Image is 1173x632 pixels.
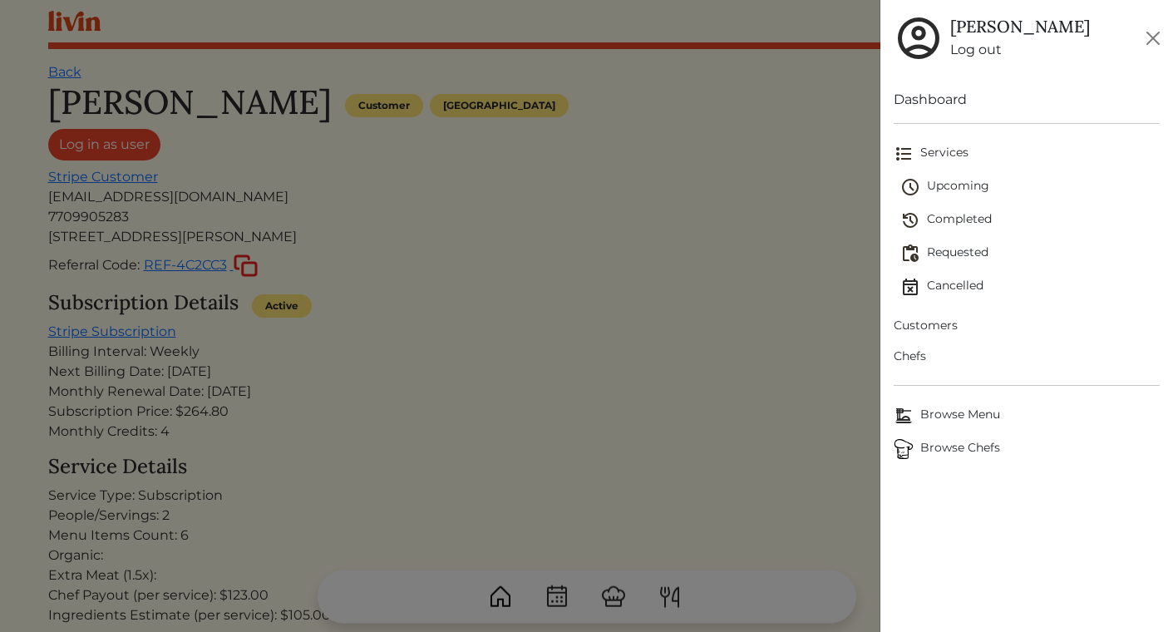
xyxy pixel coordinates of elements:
[894,137,1160,170] a: Services
[900,204,1160,237] a: Completed
[900,277,1160,297] span: Cancelled
[1140,25,1166,52] button: Close
[950,17,1090,37] h5: [PERSON_NAME]
[900,170,1160,204] a: Upcoming
[894,439,914,459] img: Browse Chefs
[894,406,914,426] img: Browse Menu
[894,90,1160,110] a: Dashboard
[894,406,1160,426] span: Browse Menu
[894,310,1160,341] a: Customers
[900,177,1160,197] span: Upcoming
[894,439,1160,459] span: Browse Chefs
[950,40,1090,60] a: Log out
[900,177,920,197] img: schedule-fa401ccd6b27cf58db24c3bb5584b27dcd8bd24ae666a918e1c6b4ae8c451a22.svg
[894,317,1160,334] span: Customers
[894,399,1160,432] a: Browse MenuBrowse Menu
[900,237,1160,270] a: Requested
[900,277,920,297] img: event_cancelled-67e280bd0a9e072c26133efab016668ee6d7272ad66fa3c7eb58af48b074a3a4.svg
[894,432,1160,466] a: ChefsBrowse Chefs
[894,144,1160,164] span: Services
[894,13,944,63] img: user_account-e6e16d2ec92f44fc35f99ef0dc9cddf60790bfa021a6ecb1c896eb5d2907b31c.svg
[900,210,1160,230] span: Completed
[900,270,1160,304] a: Cancelled
[894,341,1160,372] a: Chefs
[900,244,920,264] img: pending_actions-fd19ce2ea80609cc4d7bbea353f93e2f363e46d0f816104e4e0650fdd7f915cf.svg
[900,210,920,230] img: history-2b446bceb7e0f53b931186bf4c1776ac458fe31ad3b688388ec82af02103cd45.svg
[900,244,1160,264] span: Requested
[894,348,1160,365] span: Chefs
[894,144,914,164] img: format_list_bulleted-ebc7f0161ee23162107b508e562e81cd567eeab2455044221954b09d19068e74.svg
